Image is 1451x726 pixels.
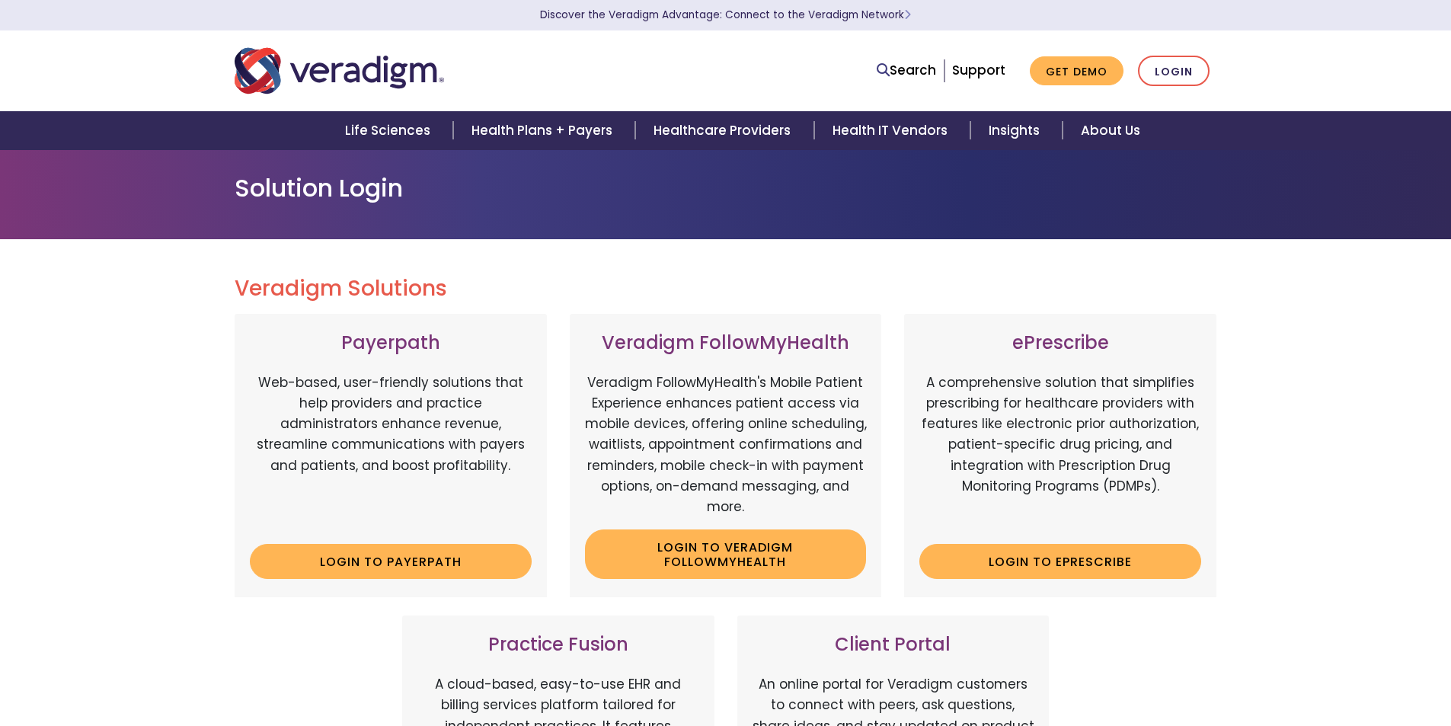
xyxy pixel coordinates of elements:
a: Health Plans + Payers [453,111,635,150]
h3: Veradigm FollowMyHealth [585,332,867,354]
h3: Client Portal [753,634,1034,656]
a: Insights [970,111,1063,150]
h2: Veradigm Solutions [235,276,1217,302]
a: Health IT Vendors [814,111,970,150]
p: A comprehensive solution that simplifies prescribing for healthcare providers with features like ... [919,373,1201,533]
a: Login to Payerpath [250,544,532,579]
a: Healthcare Providers [635,111,813,150]
h3: Practice Fusion [417,634,699,656]
a: Get Demo [1030,56,1123,86]
a: Login to ePrescribe [919,544,1201,579]
a: Search [877,60,936,81]
a: Login to Veradigm FollowMyHealth [585,529,867,579]
p: Veradigm FollowMyHealth's Mobile Patient Experience enhances patient access via mobile devices, o... [585,373,867,517]
h3: Payerpath [250,332,532,354]
a: About Us [1063,111,1159,150]
p: Web-based, user-friendly solutions that help providers and practice administrators enhance revenu... [250,373,532,533]
img: Veradigm logo [235,46,444,96]
h3: ePrescribe [919,332,1201,354]
a: Discover the Veradigm Advantage: Connect to the Veradigm NetworkLearn More [540,8,911,22]
a: Support [952,61,1005,79]
a: Login [1138,56,1210,87]
span: Learn More [904,8,911,22]
h1: Solution Login [235,174,1217,203]
a: Life Sciences [327,111,453,150]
